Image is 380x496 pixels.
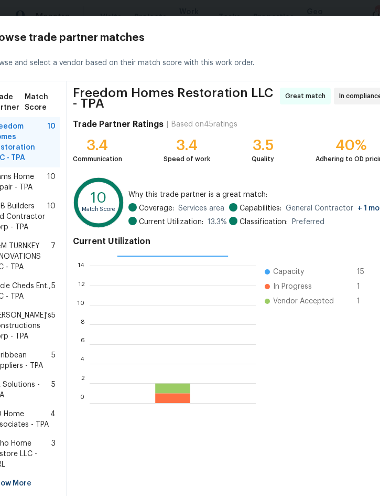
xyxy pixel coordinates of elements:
text: 10 [77,302,84,308]
div: 3.4 [164,140,210,151]
span: Capacity [273,267,304,277]
span: 1 [357,281,374,292]
div: | [164,119,171,130]
span: 4 [50,409,56,430]
span: Capabilities: [240,203,281,214]
h4: Trade Partner Ratings [73,119,164,130]
span: Match Score [25,92,56,113]
div: Communication [73,154,122,164]
div: Speed of work [164,154,210,164]
span: Classification: [240,217,288,227]
span: Services area [178,203,224,214]
span: Great match [285,91,330,101]
span: 10 [47,172,56,193]
div: 3.4 [73,140,122,151]
span: 13.3 % [208,217,227,227]
text: 2 [81,380,84,386]
span: 5 [51,310,56,342]
text: Match Score [81,207,115,213]
span: Coverage: [139,203,174,214]
text: 6 [80,341,84,347]
span: 10 [47,201,56,233]
text: 14 [78,262,84,269]
span: 5 [51,350,56,371]
span: 5 [51,379,56,400]
span: Current Utilization: [139,217,203,227]
text: 12 [78,282,84,288]
span: 1 [357,296,374,307]
span: 3 [51,438,56,470]
span: 5 [51,281,56,302]
span: Vendor Accepted [273,296,334,307]
span: 10 [47,121,56,163]
text: 8 [80,321,84,328]
div: Based on 45 ratings [171,119,237,130]
text: 10 [91,191,106,205]
div: Quality [252,154,274,164]
span: 7 [51,241,56,272]
span: In Progress [273,281,312,292]
span: 15 [357,267,374,277]
span: Freedom Homes Restoration LLC - TPA [73,88,277,109]
div: 3.5 [252,140,274,151]
text: 4 [80,361,84,367]
text: 0 [80,399,84,406]
span: Preferred [292,217,324,227]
